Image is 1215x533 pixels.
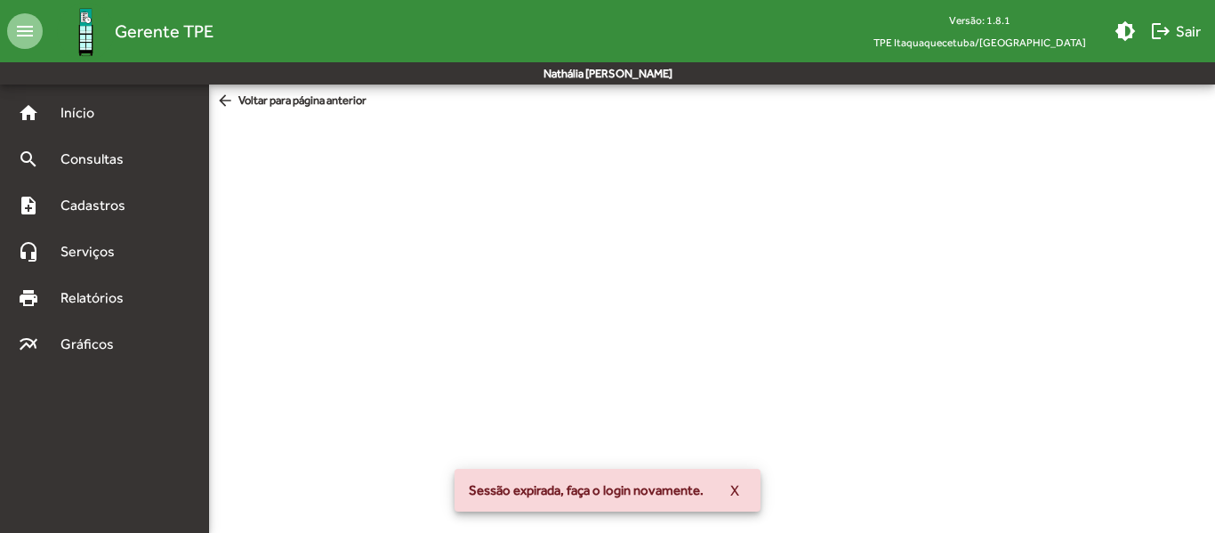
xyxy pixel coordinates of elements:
[43,3,213,61] a: Gerente TPE
[859,9,1100,31] div: Versão: 1.8.1
[7,13,43,49] mat-icon: menu
[216,92,366,111] span: Voltar para página anterior
[1143,15,1208,47] button: Sair
[1150,15,1201,47] span: Sair
[716,474,753,506] button: X
[216,92,238,111] mat-icon: arrow_back
[859,31,1100,53] span: TPE Itaquaquecetuba/[GEOGRAPHIC_DATA]
[115,17,213,45] span: Gerente TPE
[730,474,739,506] span: X
[1150,20,1171,42] mat-icon: logout
[1114,20,1136,42] mat-icon: brightness_medium
[57,3,115,61] img: Logo
[18,102,39,124] mat-icon: home
[50,102,120,124] span: Início
[469,481,704,499] span: Sessão expirada, faça o login novamente.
